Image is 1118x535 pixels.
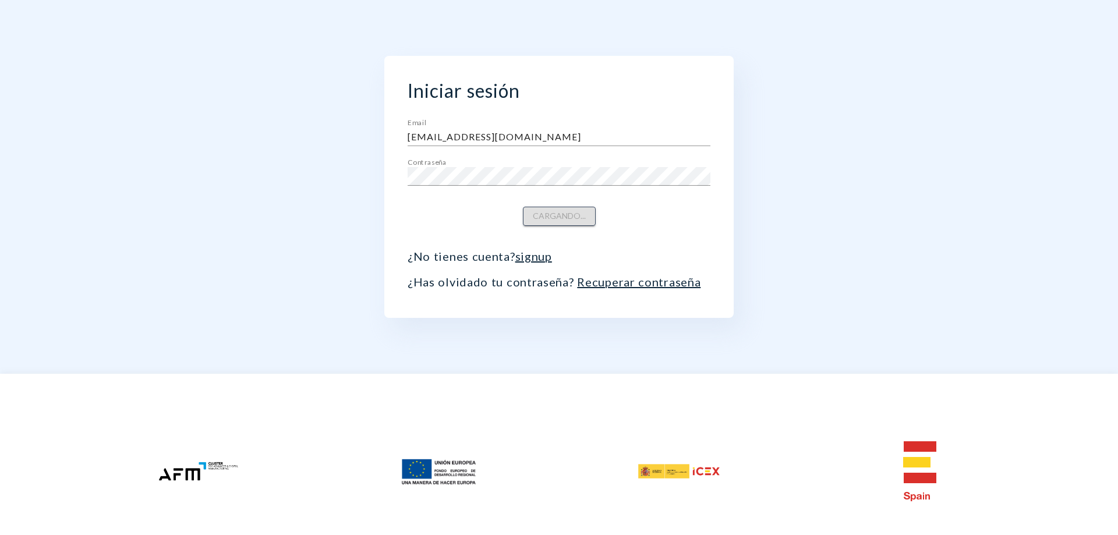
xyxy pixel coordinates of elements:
[638,464,720,479] img: icex
[408,275,710,289] p: ¿Has olvidado tu contraseña?
[408,119,426,126] label: Email
[577,275,700,289] a: Recuperar contraseña
[515,249,552,263] a: signup
[408,159,447,166] label: Contraseña
[158,461,239,481] img: afm
[398,452,480,490] img: feder
[408,79,710,102] h2: Iniciar sesión
[903,441,936,501] img: e-spain
[408,249,710,263] p: ¿No tienes cuenta?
